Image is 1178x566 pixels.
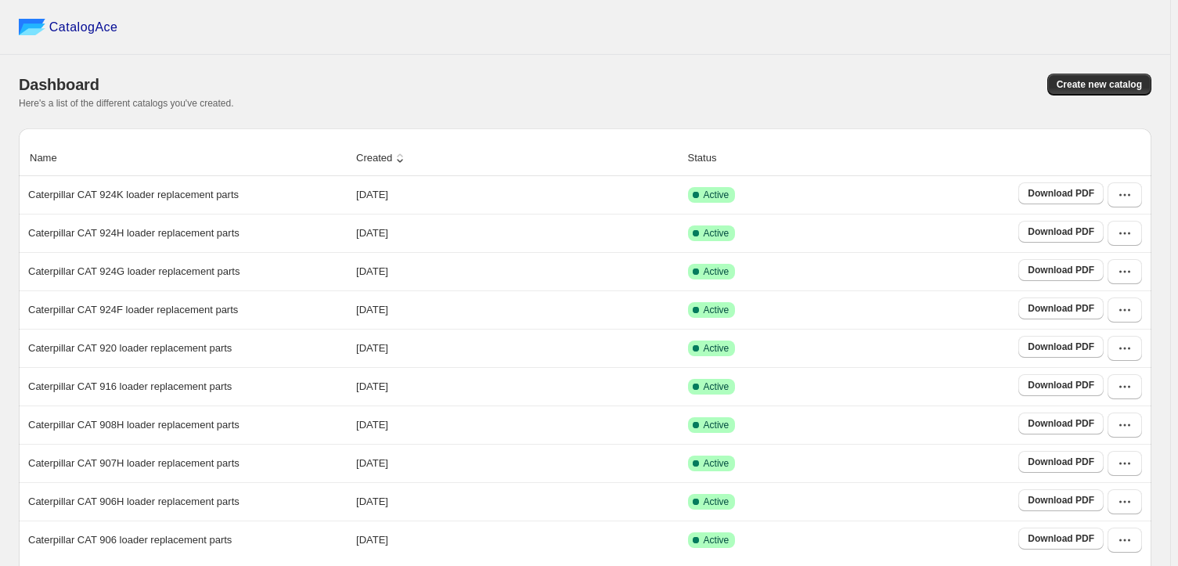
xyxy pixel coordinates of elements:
[27,143,75,173] button: Name
[1028,341,1094,353] span: Download PDF
[49,20,118,35] span: CatalogAce
[1028,417,1094,430] span: Download PDF
[351,214,683,252] td: [DATE]
[28,494,240,510] p: Caterpillar CAT 906H loader replacement parts
[354,143,410,173] button: Created
[1018,374,1104,396] a: Download PDF
[28,456,240,471] p: Caterpillar CAT 907H loader replacement parts
[351,444,683,482] td: [DATE]
[704,304,729,316] span: Active
[351,329,683,367] td: [DATE]
[28,225,240,241] p: Caterpillar CAT 924H loader replacement parts
[704,342,729,355] span: Active
[28,379,232,395] p: Caterpillar CAT 916 loader replacement parts
[1018,297,1104,319] a: Download PDF
[1018,259,1104,281] a: Download PDF
[1057,78,1142,91] span: Create new catalog
[19,19,45,35] img: catalog ace
[1018,221,1104,243] a: Download PDF
[351,521,683,559] td: [DATE]
[704,189,729,201] span: Active
[704,380,729,393] span: Active
[704,534,729,546] span: Active
[1028,264,1094,276] span: Download PDF
[1018,489,1104,511] a: Download PDF
[351,367,683,406] td: [DATE]
[28,302,238,318] p: Caterpillar CAT 924F loader replacement parts
[1018,413,1104,434] a: Download PDF
[19,98,234,109] span: Here's a list of the different catalogs you've created.
[704,419,729,431] span: Active
[28,532,232,548] p: Caterpillar CAT 906 loader replacement parts
[19,76,99,93] span: Dashboard
[1028,532,1094,545] span: Download PDF
[704,227,729,240] span: Active
[1028,302,1094,315] span: Download PDF
[1028,225,1094,238] span: Download PDF
[1018,336,1104,358] a: Download PDF
[1028,379,1094,391] span: Download PDF
[28,417,240,433] p: Caterpillar CAT 908H loader replacement parts
[1028,187,1094,200] span: Download PDF
[1028,456,1094,468] span: Download PDF
[351,252,683,290] td: [DATE]
[1028,494,1094,507] span: Download PDF
[1018,182,1104,204] a: Download PDF
[28,264,240,279] p: Caterpillar CAT 924G loader replacement parts
[704,496,729,508] span: Active
[28,341,232,356] p: Caterpillar CAT 920 loader replacement parts
[1018,451,1104,473] a: Download PDF
[28,187,239,203] p: Caterpillar CAT 924K loader replacement parts
[351,176,683,214] td: [DATE]
[1018,528,1104,550] a: Download PDF
[704,265,729,278] span: Active
[686,143,735,173] button: Status
[704,457,729,470] span: Active
[351,290,683,329] td: [DATE]
[351,482,683,521] td: [DATE]
[351,406,683,444] td: [DATE]
[1047,74,1151,96] button: Create new catalog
